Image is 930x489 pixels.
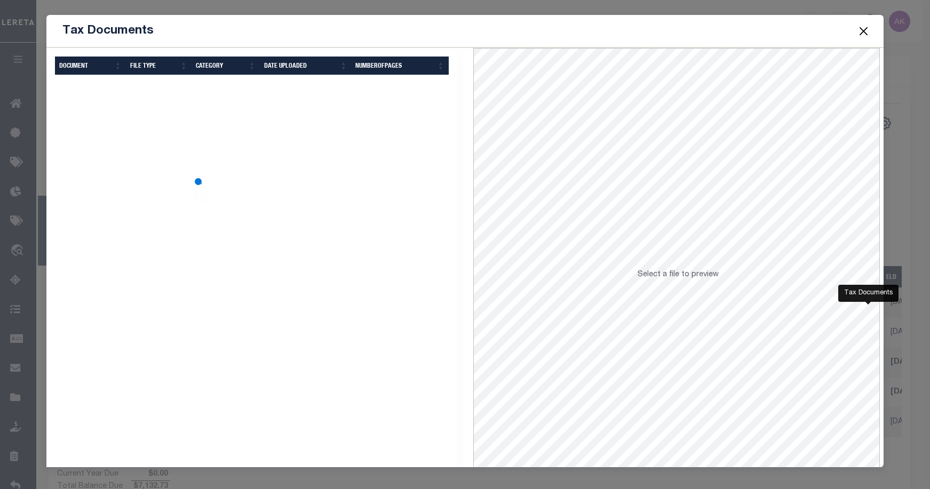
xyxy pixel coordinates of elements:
[192,57,260,75] th: CATEGORY
[351,57,448,75] th: NumberOfPages
[260,57,352,75] th: Date Uploaded
[55,57,125,75] th: DOCUMENT
[838,285,899,302] div: Tax Documents
[638,271,719,278] span: Select a file to preview
[126,57,192,75] th: FILE TYPE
